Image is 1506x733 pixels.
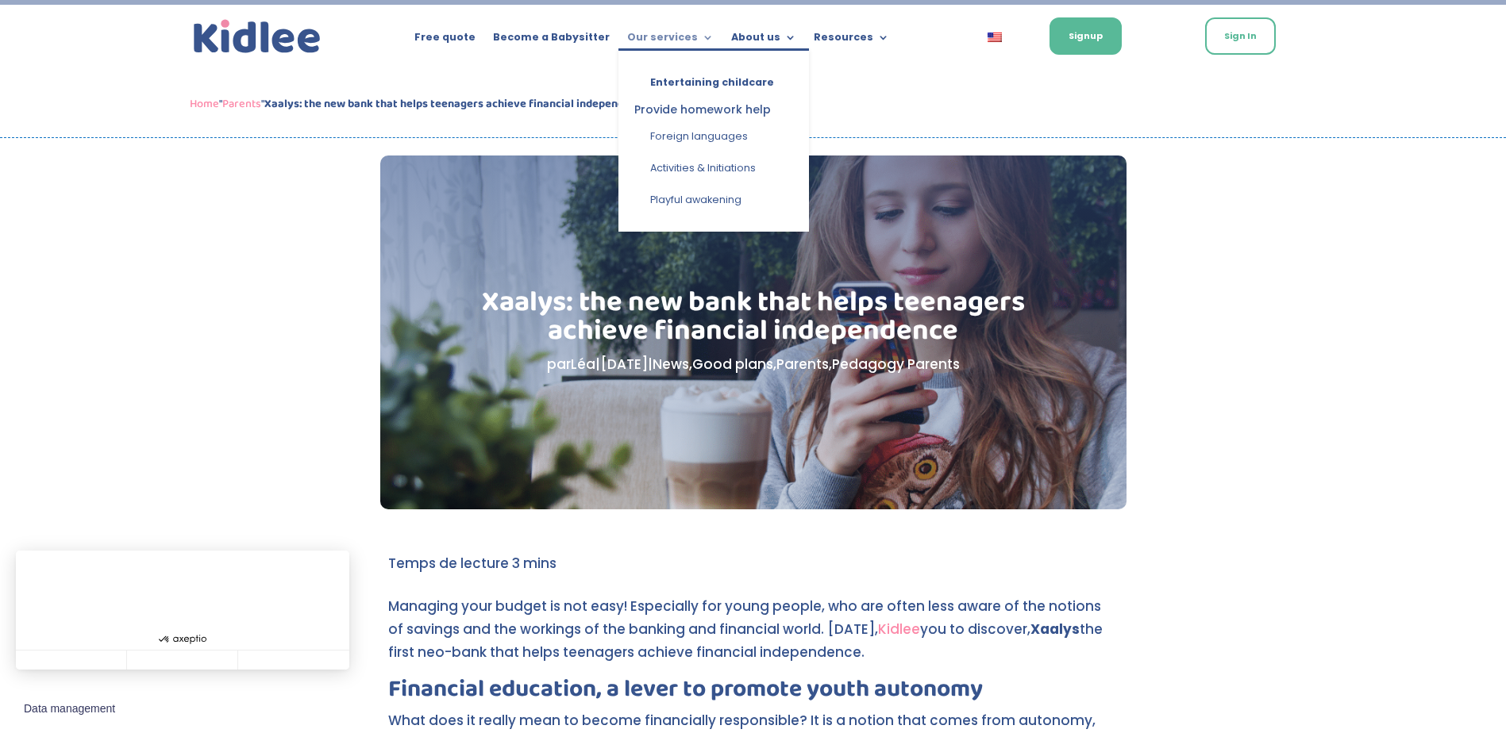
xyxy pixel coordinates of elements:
[571,355,595,374] a: Léa
[878,620,920,639] a: Kidlee
[460,288,1046,353] h1: Xaalys: the new bank that helps teenagers achieve financial independence
[1030,620,1080,639] strong: Xaalys
[776,355,829,374] a: Parents
[388,595,1119,677] p: Managing your budget is not easy! Especially for young people, who are often less aware of the no...
[1050,17,1122,55] a: Signup
[14,693,125,726] button: Data management
[190,94,649,113] span: " "
[832,355,960,374] a: Pedagogy Parents
[388,670,983,708] strong: Financial education, a lever to promote youth autonomy
[600,355,648,374] span: [DATE]
[264,94,649,113] strong: Xaalys: the new bank that helps teenagers achieve financial independence
[653,355,689,374] a: News
[731,32,796,49] a: About us
[988,33,1002,42] img: English
[1205,17,1276,55] a: Sign In
[190,94,219,113] a: Home
[493,32,610,49] a: Become a Babysitter
[814,32,889,49] a: Resources
[24,702,115,716] span: Data management
[190,16,325,58] img: logo_kidlee_blue
[618,98,787,121] li: Provide homework help
[634,67,793,98] a: Entertaining childcare
[634,121,793,152] a: Foreign languages
[190,16,325,58] a: Kidlee Logo
[627,32,714,49] a: Our services
[634,184,793,216] a: Playful awakening
[414,32,476,49] a: Free quote
[692,355,773,374] a: Good plans
[634,152,793,184] a: Activities & Initiations
[460,353,1046,376] p: par | | , , ,
[222,94,261,113] a: Parents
